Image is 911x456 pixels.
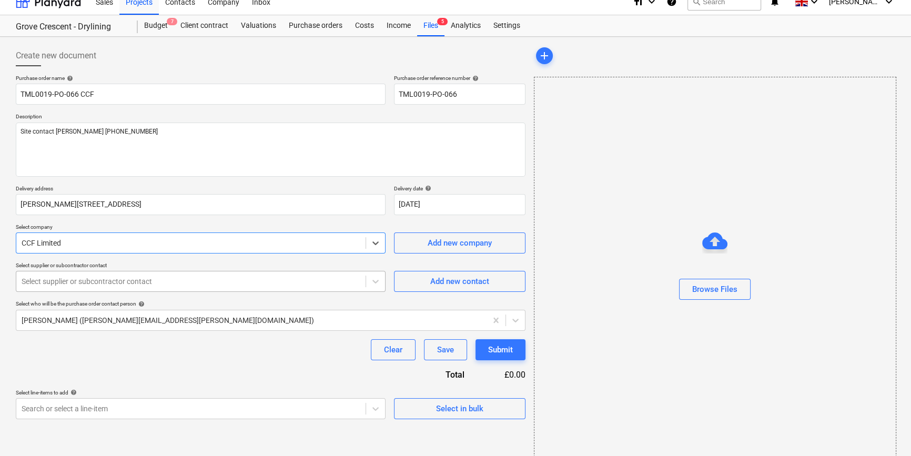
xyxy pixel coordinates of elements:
[430,275,489,288] div: Add new contact
[16,84,386,105] input: Document name
[138,15,174,36] div: Budget
[16,75,386,82] div: Purchase order name
[394,84,525,105] input: Reference number
[16,300,525,307] div: Select who will be the purchase order contact person
[538,49,551,62] span: add
[394,271,525,292] button: Add new contact
[481,369,525,381] div: £0.00
[437,18,448,25] span: 5
[16,49,96,62] span: Create new document
[692,282,737,296] div: Browse Files
[444,15,487,36] a: Analytics
[389,369,481,381] div: Total
[174,15,235,36] a: Client contract
[235,15,282,36] a: Valuations
[428,236,492,250] div: Add new company
[436,402,483,416] div: Select in bulk
[16,262,386,271] p: Select supplier or subcontractor contact
[487,15,527,36] a: Settings
[437,343,454,357] div: Save
[394,75,525,82] div: Purchase order reference number
[394,194,525,215] input: Delivery date not specified
[394,232,525,254] button: Add new company
[68,389,77,396] span: help
[16,123,525,177] textarea: Site contact [PERSON_NAME] [PHONE_NUMBER]
[282,15,349,36] a: Purchase orders
[384,343,402,357] div: Clear
[394,398,525,419] button: Select in bulk
[16,224,386,232] p: Select company
[394,185,525,192] div: Delivery date
[380,15,417,36] a: Income
[475,339,525,360] button: Submit
[417,15,444,36] div: Files
[423,185,431,191] span: help
[65,75,73,82] span: help
[371,339,416,360] button: Clear
[16,185,386,194] p: Delivery address
[488,343,513,357] div: Submit
[858,406,911,456] iframe: Chat Widget
[470,75,479,82] span: help
[16,194,386,215] input: Delivery address
[167,18,177,25] span: 7
[16,389,386,396] div: Select line-items to add
[16,113,525,122] p: Description
[136,301,145,307] span: help
[679,279,751,300] button: Browse Files
[138,15,174,36] a: Budget7
[424,339,467,360] button: Save
[16,22,125,33] div: Grove Crescent - Drylining
[417,15,444,36] a: Files5
[349,15,380,36] a: Costs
